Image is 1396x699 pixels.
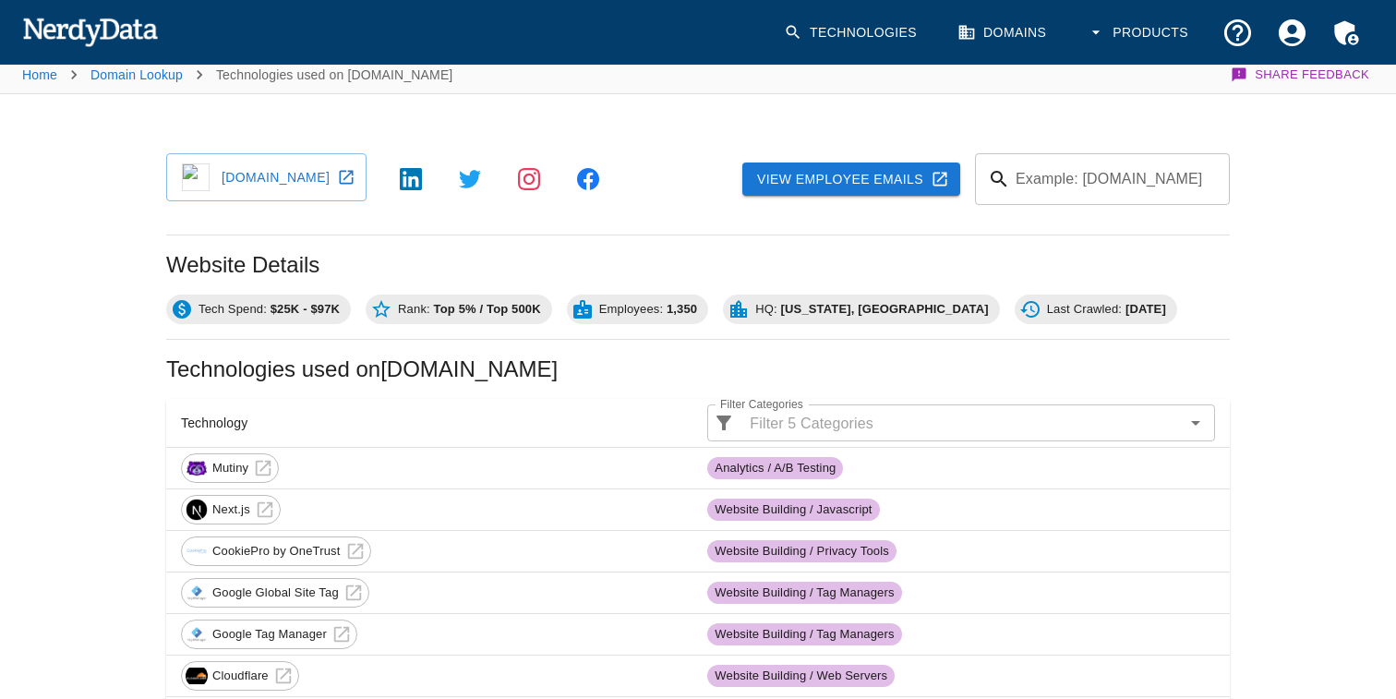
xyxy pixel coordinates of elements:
b: 1,350 [667,302,697,316]
a: Cloudflare [181,661,299,691]
span: CookiePro by OneTrust [202,543,351,560]
img: braze.com icon [182,163,210,191]
span: Cloudflare [202,668,279,685]
b: [US_STATE], [GEOGRAPHIC_DATA] [781,302,989,316]
span: Website Building / Tag Managers [707,626,901,644]
button: Share Feedback [1228,56,1374,93]
span: Google Global Site Tag [202,585,349,602]
b: Top 5% / Top 500K [434,302,541,316]
a: Technologies [773,6,932,60]
label: Filter Categories [720,396,803,412]
a: braze.com icon[DOMAIN_NAME] [166,153,367,201]
span: Next.js [202,501,260,519]
a: https://facebook.com/brazetechnology [559,161,618,198]
a: Next.js [181,495,281,524]
h2: Technologies used on [DOMAIN_NAME] [166,355,1230,384]
button: Account Settings [1265,6,1319,60]
p: Technologies used on [DOMAIN_NAME] [216,66,452,84]
img: NerdyData.com [22,13,158,50]
a: https://instagram.com/braze [499,161,559,198]
a: View Employee Emails [742,163,960,197]
a: Domain Lookup [90,67,183,82]
a: Google Tag Manager [181,620,357,649]
span: Mutiny [202,460,259,477]
span: Google Tag Manager [202,626,337,644]
a: Mutiny [181,453,279,483]
b: $25K - $97K [271,302,340,316]
nav: breadcrumb [22,56,452,93]
button: Products [1076,6,1203,60]
b: [DATE] [1125,302,1166,316]
span: Website Building / Javascript [707,501,879,519]
a: https://www.linkedin.com/company/braze/ [381,161,440,198]
span: Tech Spend: [187,300,351,319]
a: Google Global Site Tag [181,578,369,608]
input: Filter 5 Categories [742,410,1179,436]
span: Website Building / Tag Managers [707,585,901,602]
span: HQ: [744,300,999,319]
span: Website Building / Web Servers [707,668,895,685]
span: Website Building / Privacy Tools [707,543,897,560]
span: Employees: [588,300,708,319]
button: Open [1183,410,1209,436]
span: Analytics / A/B Testing [707,460,843,477]
button: Support and Documentation [1210,6,1265,60]
a: CookiePro by OneTrust [181,536,371,566]
a: https://twitter.com/braze [440,161,499,198]
span: Last Crawled: [1036,300,1177,319]
th: Technology [166,399,692,448]
button: Admin Menu [1319,6,1374,60]
span: Rank: [387,300,552,319]
a: Home [22,67,57,82]
h2: Website Details [166,250,1230,280]
a: Domains [946,6,1061,60]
